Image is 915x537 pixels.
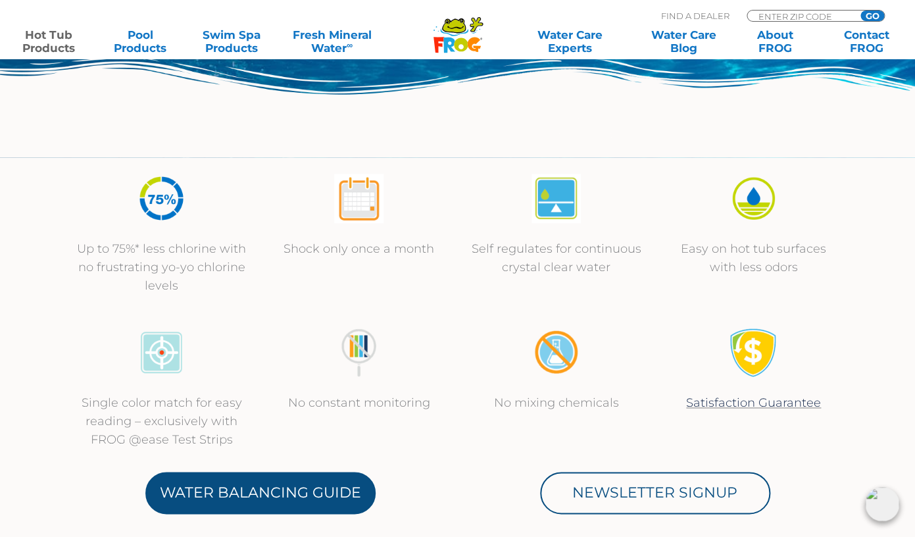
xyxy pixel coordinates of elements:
a: Hot TubProducts [13,28,84,55]
a: AboutFROG [739,28,810,55]
img: icon-atease-color-match [137,328,186,377]
p: No constant monitoring [274,394,445,412]
p: No mixing chemicals [471,394,642,412]
a: Water CareExperts [512,28,628,55]
img: no-mixing1 [532,328,581,377]
p: Up to 75%* less chlorine with no frustrating yo-yo chlorine levels [76,240,247,295]
p: Shock only once a month [274,240,445,258]
p: Find A Dealer [661,10,730,22]
img: Satisfaction Guarantee Icon [729,328,778,377]
a: Water Balancing Guide [145,472,376,514]
input: GO [860,11,884,21]
a: Newsletter Signup [540,472,770,514]
a: Fresh MineralWater∞ [287,28,376,55]
p: Self regulates for continuous crystal clear water [471,240,642,276]
p: Single color match for easy reading – exclusively with FROG @ease Test Strips [76,394,247,449]
input: Zip Code Form [757,11,846,22]
a: ContactFROG [831,28,902,55]
img: openIcon [865,487,899,521]
img: atease-icon-shock-once [334,174,383,223]
a: Water CareBlog [648,28,719,55]
sup: ∞ [347,40,353,50]
img: atease-icon-self-regulates [532,174,581,223]
p: Easy on hot tub surfaces with less odors [668,240,839,276]
a: Satisfaction Guarantee [686,396,821,410]
img: icon-atease-easy-on [729,174,778,223]
img: icon-atease-75percent-less [137,174,186,223]
img: no-constant-monitoring1 [334,328,383,377]
a: Swim SpaProducts [196,28,267,55]
a: PoolProducts [105,28,176,55]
